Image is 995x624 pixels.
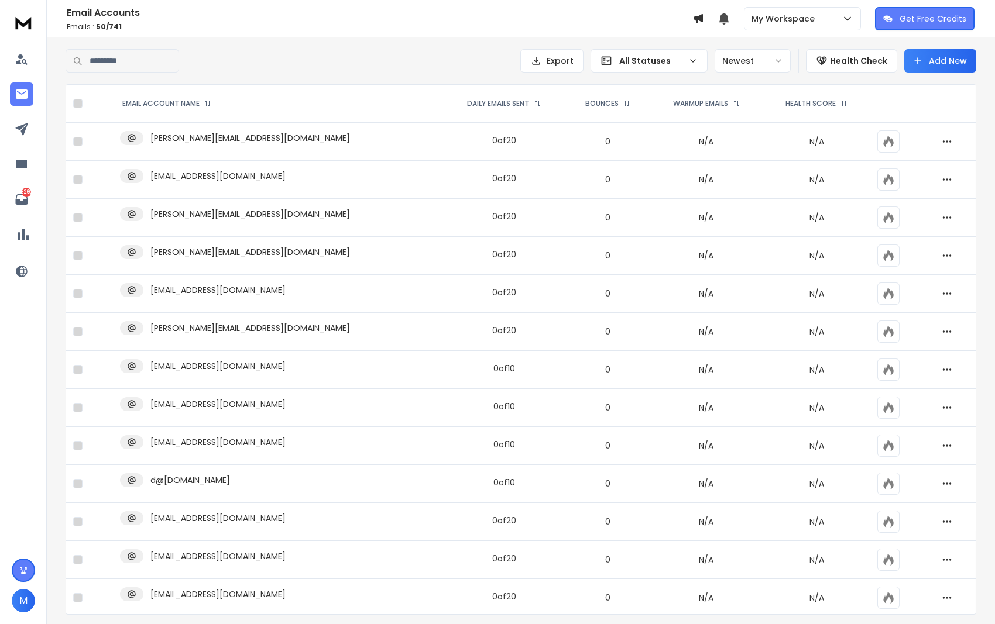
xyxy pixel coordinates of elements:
[150,132,350,144] p: [PERSON_NAME][EMAIL_ADDRESS][DOMAIN_NAME]
[650,579,763,617] td: N/A
[715,49,791,73] button: Newest
[572,592,643,604] p: 0
[770,554,863,566] p: N/A
[493,439,515,450] div: 0 of 10
[650,541,763,579] td: N/A
[12,589,35,612] button: M
[770,516,863,528] p: N/A
[492,249,516,260] div: 0 of 20
[650,465,763,503] td: N/A
[650,161,763,199] td: N/A
[572,516,643,528] p: 0
[493,363,515,374] div: 0 of 10
[150,170,286,182] p: [EMAIL_ADDRESS][DOMAIN_NAME]
[467,99,529,108] p: DAILY EMAILS SENT
[650,427,763,465] td: N/A
[150,550,286,562] p: [EMAIL_ADDRESS][DOMAIN_NAME]
[770,440,863,451] p: N/A
[492,135,516,146] div: 0 of 20
[770,402,863,413] p: N/A
[572,136,643,147] p: 0
[572,478,643,489] p: 0
[150,512,286,524] p: [EMAIL_ADDRESS][DOMAIN_NAME]
[770,250,863,261] p: N/A
[572,402,643,413] p: 0
[492,173,516,184] div: 0 of 20
[150,474,230,486] p: d@[DOMAIN_NAME]
[900,13,966,25] p: Get Free Credits
[650,275,763,313] td: N/A
[770,364,863,375] p: N/A
[770,478,863,489] p: N/A
[122,99,211,108] div: EMAIL ACCOUNT NAME
[492,591,516,602] div: 0 of 20
[572,288,643,299] p: 0
[904,49,976,73] button: Add New
[770,288,863,299] p: N/A
[493,401,515,412] div: 0 of 10
[150,208,350,220] p: [PERSON_NAME][EMAIL_ADDRESS][DOMAIN_NAME]
[150,398,286,410] p: [EMAIL_ADDRESS][DOMAIN_NAME]
[770,174,863,185] p: N/A
[12,12,35,33] img: logo
[572,326,643,337] p: 0
[572,440,643,451] p: 0
[67,6,692,20] h1: Email Accounts
[650,503,763,541] td: N/A
[619,55,684,67] p: All Statuses
[650,389,763,427] td: N/A
[150,246,350,258] p: [PERSON_NAME][EMAIL_ADDRESS][DOMAIN_NAME]
[492,553,516,564] div: 0 of 20
[492,211,516,222] div: 0 of 20
[806,49,897,73] button: Health Check
[572,250,643,261] p: 0
[572,174,643,185] p: 0
[22,188,31,197] p: 8260
[585,99,619,108] p: BOUNCES
[572,554,643,566] p: 0
[770,326,863,337] p: N/A
[572,364,643,375] p: 0
[520,49,584,73] button: Export
[650,313,763,351] td: N/A
[150,322,350,334] p: [PERSON_NAME][EMAIL_ADDRESS][DOMAIN_NAME]
[493,477,515,488] div: 0 of 10
[650,351,763,389] td: N/A
[492,287,516,298] div: 0 of 20
[572,212,643,223] p: 0
[150,588,286,600] p: [EMAIL_ADDRESS][DOMAIN_NAME]
[492,515,516,526] div: 0 of 20
[492,325,516,336] div: 0 of 20
[673,99,728,108] p: WARMUP EMAILS
[10,188,33,211] a: 8260
[770,212,863,223] p: N/A
[650,199,763,237] td: N/A
[150,360,286,372] p: [EMAIL_ADDRESS][DOMAIN_NAME]
[785,99,836,108] p: HEALTH SCORE
[650,237,763,275] td: N/A
[96,22,122,32] span: 50 / 741
[150,436,286,448] p: [EMAIL_ADDRESS][DOMAIN_NAME]
[770,592,863,604] p: N/A
[67,22,692,32] p: Emails :
[752,13,819,25] p: My Workspace
[650,123,763,161] td: N/A
[875,7,975,30] button: Get Free Credits
[830,55,887,67] p: Health Check
[770,136,863,147] p: N/A
[150,284,286,296] p: [EMAIL_ADDRESS][DOMAIN_NAME]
